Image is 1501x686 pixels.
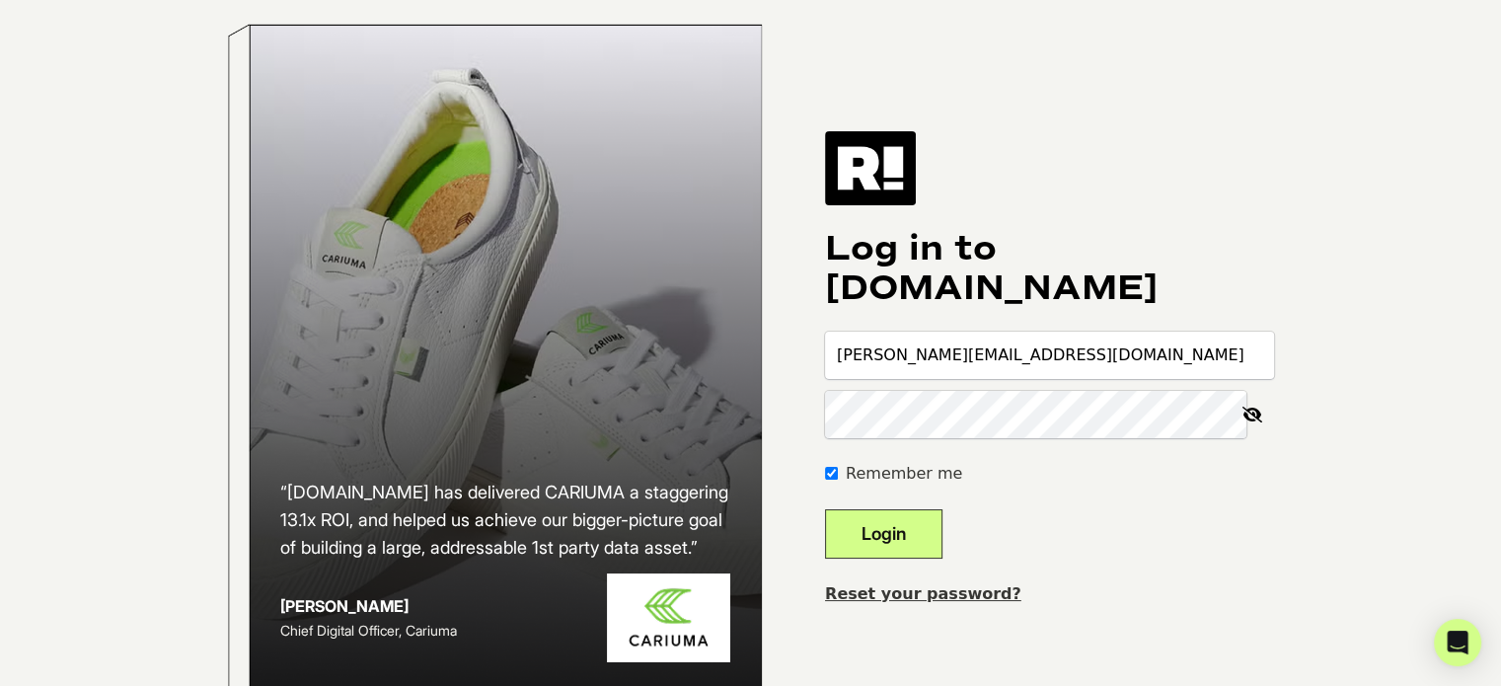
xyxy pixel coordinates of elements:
img: Retention.com [825,131,916,204]
input: Email [825,332,1274,379]
div: Open Intercom Messenger [1434,619,1481,666]
h2: “[DOMAIN_NAME] has delivered CARIUMA a staggering 13.1x ROI, and helped us achieve our bigger-pic... [280,479,730,562]
img: Cariuma [607,573,730,663]
a: Reset your password? [825,584,1021,603]
span: Chief Digital Officer, Cariuma [280,622,457,639]
strong: [PERSON_NAME] [280,596,409,616]
button: Login [825,509,942,559]
label: Remember me [846,462,962,486]
h1: Log in to [DOMAIN_NAME] [825,229,1274,308]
